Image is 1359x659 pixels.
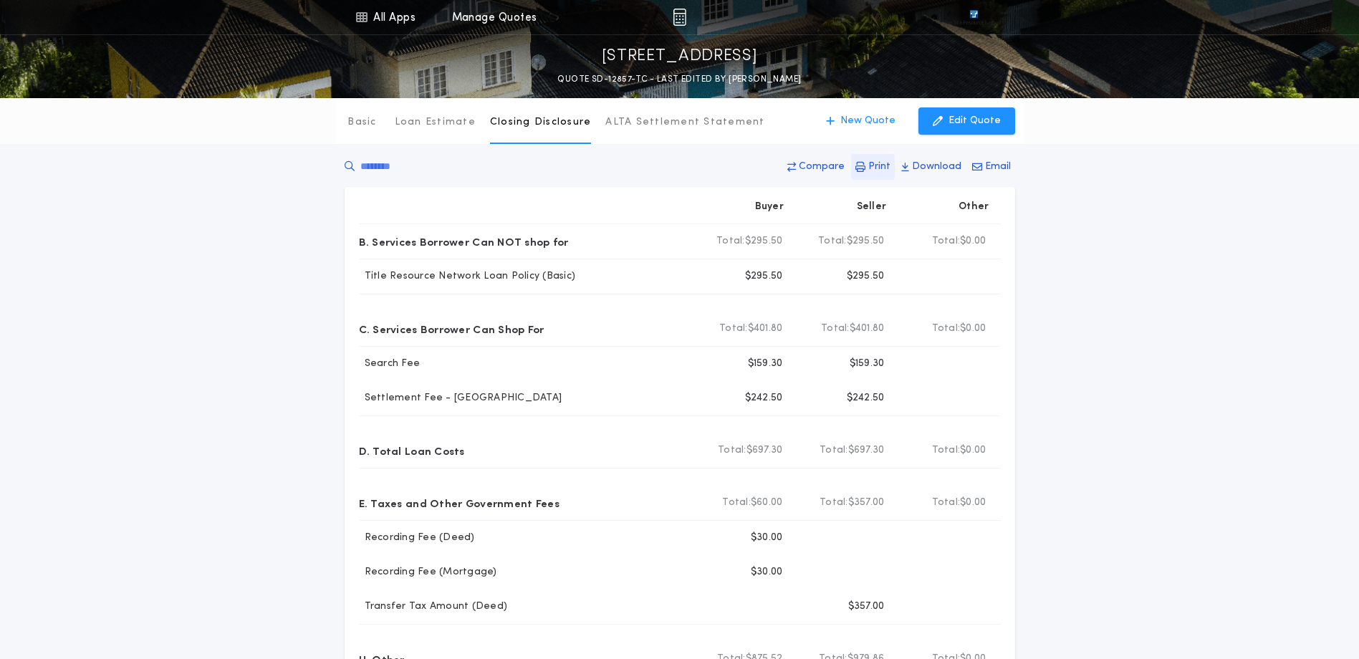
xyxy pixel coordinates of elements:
p: $357.00 [848,600,885,614]
p: $30.00 [751,565,783,579]
button: New Quote [812,107,910,135]
img: vs-icon [943,10,1004,24]
p: Compare [799,160,845,174]
p: Download [912,160,961,174]
p: Loan Estimate [395,115,476,130]
p: Buyer [755,200,784,214]
p: B. Services Borrower Can NOT shop for [359,230,569,253]
button: Edit Quote [918,107,1015,135]
p: Seller [857,200,887,214]
p: Email [985,160,1011,174]
p: Recording Fee (Deed) [359,531,475,545]
b: Total: [932,496,961,510]
p: Settlement Fee - [GEOGRAPHIC_DATA] [359,391,562,405]
p: C. Services Borrower Can Shop For [359,317,544,340]
p: Edit Quote [949,114,1001,128]
b: Total: [718,443,746,458]
button: Print [851,154,895,180]
span: $295.50 [847,234,885,249]
p: Print [868,160,890,174]
b: Total: [932,234,961,249]
span: $401.80 [850,322,885,336]
p: Search Fee [359,357,421,371]
p: Other [959,200,989,214]
span: $697.30 [746,443,783,458]
button: Email [968,154,1015,180]
p: $159.30 [748,357,783,371]
b: Total: [820,496,848,510]
p: D. Total Loan Costs [359,439,465,462]
span: $0.00 [960,322,986,336]
span: $295.50 [745,234,783,249]
b: Total: [820,443,848,458]
span: $60.00 [751,496,783,510]
p: [STREET_ADDRESS] [602,45,758,68]
p: $242.50 [847,391,885,405]
button: Download [897,154,966,180]
p: QUOTE SD-12857-TC - LAST EDITED BY [PERSON_NAME] [557,72,801,87]
p: New Quote [840,114,895,128]
img: img [673,9,686,26]
p: ALTA Settlement Statement [605,115,764,130]
p: Recording Fee (Mortgage) [359,565,497,579]
b: Total: [719,322,748,336]
b: Total: [932,443,961,458]
span: $0.00 [960,234,986,249]
p: Closing Disclosure [490,115,592,130]
b: Total: [722,496,751,510]
p: $242.50 [745,391,783,405]
b: Total: [932,322,961,336]
p: $30.00 [751,531,783,545]
span: $0.00 [960,443,986,458]
span: $357.00 [848,496,885,510]
button: Compare [783,154,849,180]
b: Total: [818,234,847,249]
b: Total: [821,322,850,336]
b: Total: [716,234,745,249]
p: E. Taxes and Other Government Fees [359,491,560,514]
p: Transfer Tax Amount (Deed) [359,600,508,614]
p: Basic [347,115,376,130]
p: Title Resource Network Loan Policy (Basic) [359,269,576,284]
p: $295.50 [847,269,885,284]
p: $295.50 [745,269,783,284]
span: $0.00 [960,496,986,510]
p: $159.30 [850,357,885,371]
span: $401.80 [748,322,783,336]
span: $697.30 [848,443,885,458]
